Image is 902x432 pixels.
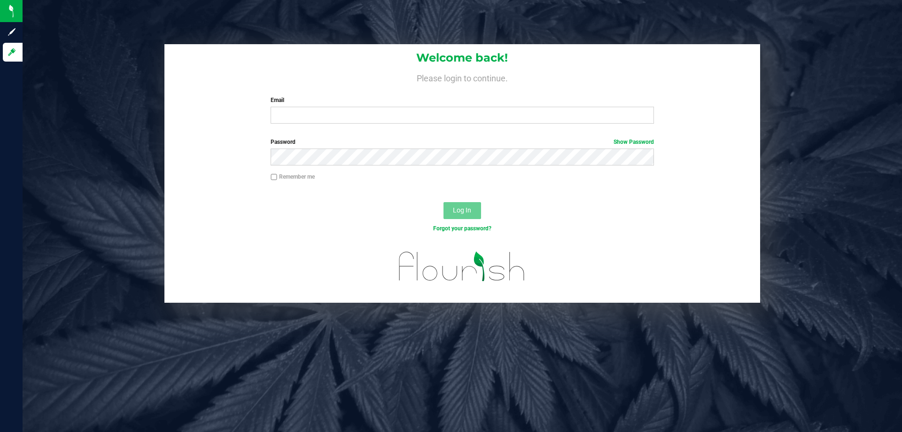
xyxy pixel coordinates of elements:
[271,139,295,145] span: Password
[614,139,654,145] a: Show Password
[433,225,491,232] a: Forgot your password?
[271,174,277,181] input: Remember me
[453,206,471,214] span: Log In
[164,71,760,83] h4: Please login to continue.
[7,47,16,57] inline-svg: Log in
[388,243,537,291] img: flourish_logo.svg
[7,27,16,37] inline-svg: Sign up
[164,52,760,64] h1: Welcome back!
[443,202,481,219] button: Log In
[271,96,653,104] label: Email
[271,173,315,181] label: Remember me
